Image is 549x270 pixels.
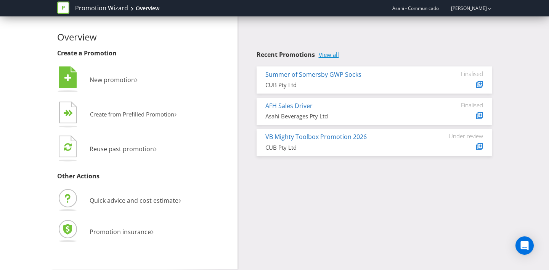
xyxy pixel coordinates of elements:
[135,73,138,85] span: ›
[90,228,151,236] span: Promotion insurance
[437,102,483,108] div: Finalised
[136,5,159,12] div: Overview
[154,142,157,154] span: ›
[178,193,181,206] span: ›
[64,142,72,151] tspan: 
[90,76,135,84] span: New promotion
[57,196,181,205] a: Quick advice and cost estimate›
[265,102,313,110] a: AFH Sales Driver
[90,145,154,153] span: Reuse past promotion
[265,112,426,120] div: Asahi Beverages Pty Ltd
[57,173,232,180] h3: Other Actions
[57,32,232,42] h2: Overview
[515,236,534,255] div: Open Intercom Messenger
[90,110,174,118] span: Create from Prefilled Promotion
[151,225,154,237] span: ›
[443,5,487,11] a: [PERSON_NAME]
[174,108,177,120] span: ›
[257,50,315,59] span: Recent Promotions
[57,50,232,57] h3: Create a Promotion
[64,74,71,82] tspan: 
[265,81,426,89] div: CUB Pty Ltd
[75,4,128,13] a: Promotion Wizard
[319,52,339,58] a: View all
[68,110,73,117] tspan: 
[57,228,154,236] a: Promotion insurance›
[265,70,361,79] a: Summer of Somersby GWP Socks
[265,133,367,141] a: VB Mighty Toolbox Promotion 2026
[437,70,483,77] div: Finalised
[57,100,177,130] button: Create from Prefilled Promotion›
[90,196,178,205] span: Quick advice and cost estimate
[392,5,439,11] span: Asahi - Communicado
[437,133,483,139] div: Under review
[265,144,426,152] div: CUB Pty Ltd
